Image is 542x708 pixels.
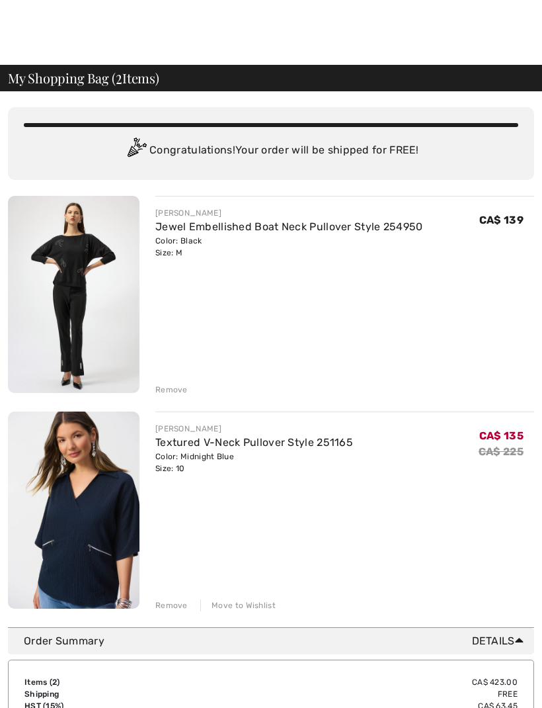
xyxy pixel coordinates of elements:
[24,688,200,700] td: Shipping
[155,235,423,259] div: Color: Black Size: M
[155,220,423,233] a: Jewel Embellished Boat Neck Pullover Style 254950
[123,138,149,164] img: Congratulation2.svg
[116,68,122,85] span: 2
[8,412,139,609] img: Textured V-Neck Pullover Style 251165
[155,384,188,396] div: Remove
[155,451,353,474] div: Color: Midnight Blue Size: 10
[8,196,139,393] img: Jewel Embellished Boat Neck Pullover Style 254950
[479,429,523,442] span: CA$ 135
[8,71,159,85] span: My Shopping Bag ( Items)
[472,633,529,649] span: Details
[24,633,529,649] div: Order Summary
[52,678,57,687] span: 2
[479,214,523,226] span: CA$ 139
[200,676,518,688] td: CA$ 423.00
[24,138,518,164] div: Congratulations! Your order will be shipped for FREE!
[200,688,518,700] td: Free
[155,599,188,611] div: Remove
[155,207,423,219] div: [PERSON_NAME]
[155,436,353,449] a: Textured V-Neck Pullover Style 251165
[24,676,200,688] td: Items ( )
[200,599,276,611] div: Move to Wishlist
[479,445,523,458] s: CA$ 225
[155,423,353,435] div: [PERSON_NAME]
